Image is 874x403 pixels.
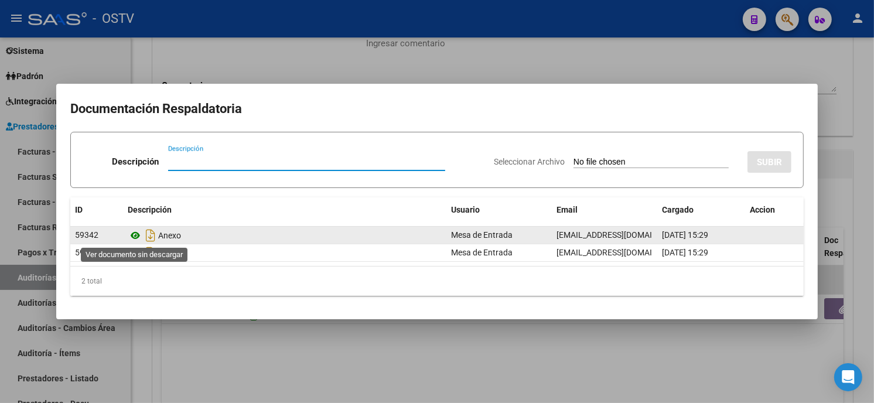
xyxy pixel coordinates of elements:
[128,205,172,214] span: Descripción
[112,155,159,169] p: Descripción
[834,363,862,391] div: Open Intercom Messenger
[451,230,513,240] span: Mesa de Entrada
[557,205,578,214] span: Email
[494,157,565,166] span: Seleccionar Archivo
[143,226,158,245] i: Descargar documento
[757,157,782,168] span: SUBIR
[451,205,480,214] span: Usuario
[451,248,513,257] span: Mesa de Entrada
[557,230,687,240] span: [EMAIL_ADDRESS][DOMAIN_NAME]
[446,197,552,223] datatable-header-cell: Usuario
[123,197,446,223] datatable-header-cell: Descripción
[143,244,158,262] i: Descargar documento
[662,248,708,257] span: [DATE] 15:29
[75,205,83,214] span: ID
[750,205,775,214] span: Accion
[128,244,442,262] div: Factura
[747,151,791,173] button: SUBIR
[70,197,123,223] datatable-header-cell: ID
[128,226,442,245] div: Anexo
[552,197,657,223] datatable-header-cell: Email
[70,98,804,120] h2: Documentación Respaldatoria
[70,267,804,296] div: 2 total
[75,248,98,257] span: 59341
[657,197,745,223] datatable-header-cell: Cargado
[662,230,708,240] span: [DATE] 15:29
[75,230,98,240] span: 59342
[557,248,687,257] span: [EMAIL_ADDRESS][DOMAIN_NAME]
[745,197,804,223] datatable-header-cell: Accion
[662,205,694,214] span: Cargado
